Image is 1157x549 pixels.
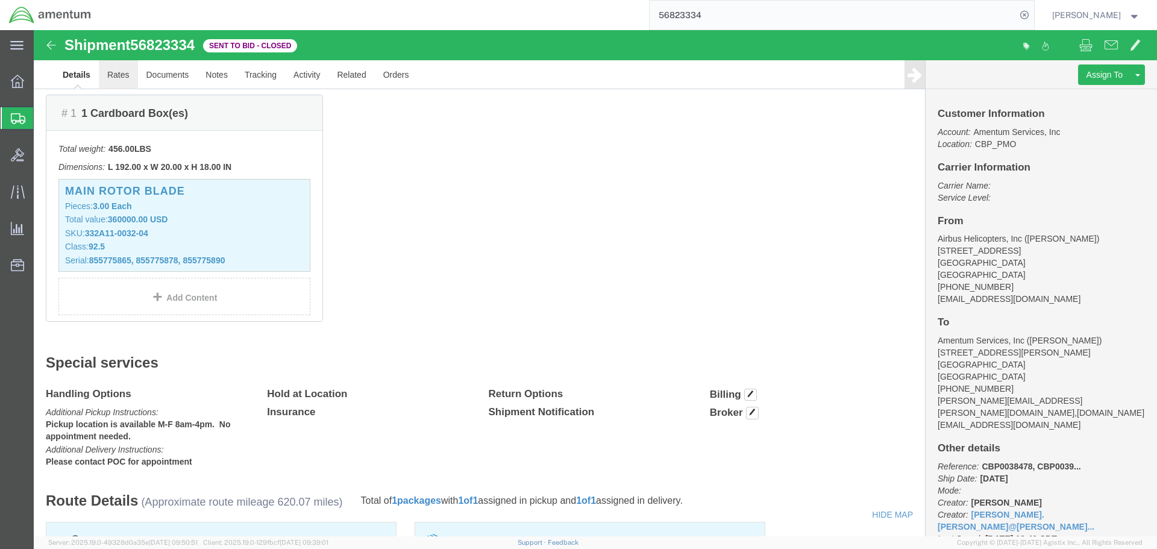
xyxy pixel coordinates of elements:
a: Feedback [548,539,578,546]
span: [DATE] 09:50:51 [149,539,198,546]
button: [PERSON_NAME] [1052,8,1141,22]
img: logo [8,6,92,24]
span: [DATE] 09:39:01 [280,539,328,546]
span: Steven Alcott [1052,8,1121,22]
iframe: FS Legacy Container [34,30,1157,536]
a: Support [518,539,548,546]
span: Copyright © [DATE]-[DATE] Agistix Inc., All Rights Reserved [957,538,1143,548]
span: Server: 2025.19.0-49328d0a35e [48,539,198,546]
span: Client: 2025.19.0-129fbcf [203,539,328,546]
input: Search for shipment number, reference number [650,1,1016,30]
